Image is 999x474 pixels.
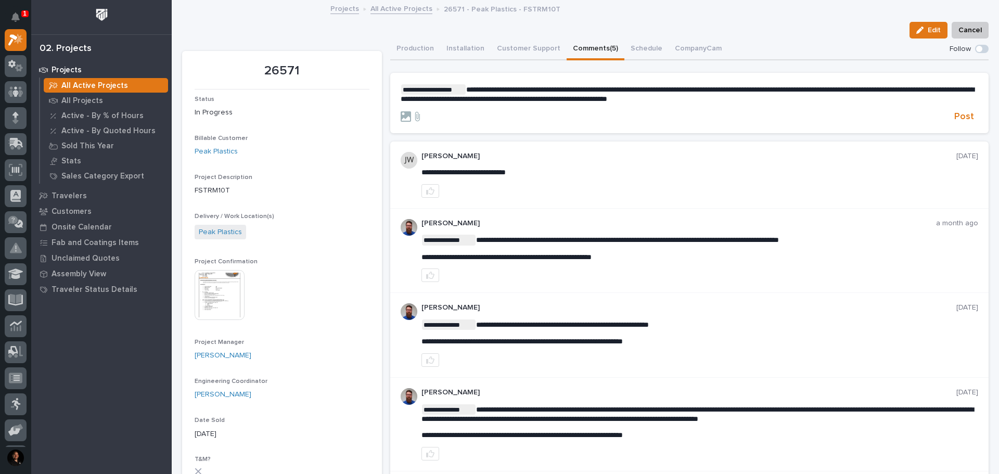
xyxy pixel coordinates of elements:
span: Project Confirmation [195,259,258,265]
p: Projects [52,66,82,75]
span: Edit [928,25,941,35]
p: [PERSON_NAME] [421,152,957,161]
button: like this post [421,268,439,282]
img: Workspace Logo [92,5,111,24]
a: Traveler Status Details [31,281,172,297]
button: Schedule [624,39,669,60]
button: Customer Support [491,39,567,60]
a: Projects [330,2,359,14]
p: [PERSON_NAME] [421,388,957,397]
p: [DATE] [956,303,978,312]
p: Active - By Quoted Hours [61,126,156,136]
a: Sold This Year [40,138,172,153]
a: Active - By % of Hours [40,108,172,123]
a: Assembly View [31,266,172,281]
p: Stats [61,157,81,166]
a: Travelers [31,188,172,203]
p: Traveler Status Details [52,285,137,294]
p: [DATE] [956,388,978,397]
span: Date Sold [195,417,225,424]
button: Post [950,111,978,123]
a: Onsite Calendar [31,219,172,235]
a: Unclaimed Quotes [31,250,172,266]
button: Edit [910,22,947,39]
button: Comments (5) [567,39,624,60]
a: Sales Category Export [40,169,172,183]
span: Engineering Coordinator [195,378,267,385]
button: like this post [421,447,439,460]
img: 6hTokn1ETDGPf9BPokIQ [401,303,417,320]
span: Project Manager [195,339,244,345]
p: a month ago [936,219,978,228]
p: Follow [950,45,971,54]
p: In Progress [195,107,369,118]
img: 6hTokn1ETDGPf9BPokIQ [401,388,417,405]
button: Notifications [5,6,27,28]
span: Project Description [195,174,252,181]
p: 1 [23,10,27,17]
span: Cancel [958,24,982,36]
span: T&M? [195,456,211,463]
img: 6hTokn1ETDGPf9BPokIQ [401,219,417,236]
p: FSTRM10T [195,185,369,196]
p: Assembly View [52,270,106,279]
p: Sales Category Export [61,172,144,181]
span: Delivery / Work Location(s) [195,213,274,220]
span: Billable Customer [195,135,248,142]
button: Installation [440,39,491,60]
button: CompanyCam [669,39,728,60]
a: Active - By Quoted Hours [40,123,172,138]
div: Notifications1 [13,12,27,29]
button: Production [390,39,440,60]
a: Peak Plastics [195,146,238,157]
a: All Active Projects [370,2,432,14]
a: [PERSON_NAME] [195,389,251,400]
a: Peak Plastics [199,227,242,238]
p: [DATE] [956,152,978,161]
button: like this post [421,353,439,367]
p: Onsite Calendar [52,223,112,232]
span: Status [195,96,214,103]
p: Unclaimed Quotes [52,254,120,263]
a: [PERSON_NAME] [195,350,251,361]
button: users-avatar [5,447,27,469]
button: Cancel [952,22,989,39]
p: Sold This Year [61,142,114,151]
p: Fab and Coatings Items [52,238,139,248]
p: [PERSON_NAME] [421,219,937,228]
p: Travelers [52,191,87,201]
a: All Projects [40,93,172,108]
p: [DATE] [195,429,369,440]
p: Active - By % of Hours [61,111,144,121]
p: Customers [52,207,92,216]
p: All Projects [61,96,103,106]
p: 26571 [195,63,369,79]
a: All Active Projects [40,78,172,93]
a: Projects [31,62,172,78]
div: 02. Projects [40,43,92,55]
p: [PERSON_NAME] [421,303,957,312]
a: Fab and Coatings Items [31,235,172,250]
p: All Active Projects [61,81,128,91]
p: 26571 - Peak Plastics - FSTRM10T [444,3,560,14]
a: Customers [31,203,172,219]
a: Stats [40,153,172,168]
button: like this post [421,184,439,198]
span: Post [954,111,974,123]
